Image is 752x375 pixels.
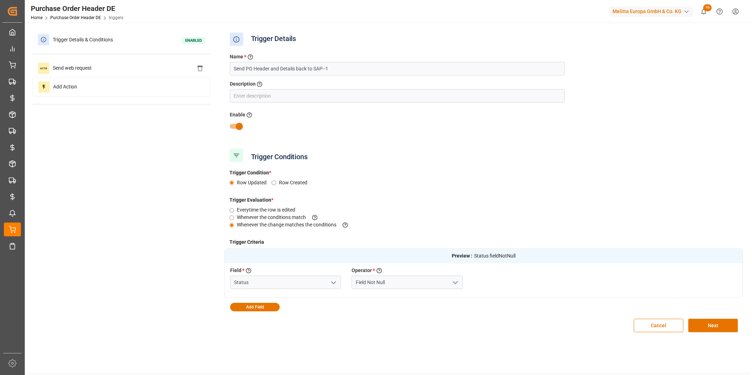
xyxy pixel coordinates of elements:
button: Cancel [634,319,683,332]
a: Purchase Order Header DE [50,15,101,20]
h4: Trigger Criteria [224,238,743,246]
label: Field [230,267,241,275]
label: Enable [230,111,245,119]
span: 16 [703,4,712,11]
a: Home [31,15,42,20]
span: Trigger Conditions [247,151,311,163]
span: Trigger Details & Conditions [49,34,116,45]
h4: Trigger Evaluation [224,196,743,204]
label: Row Updated [237,179,272,186]
input: Enter name [230,62,565,75]
div: Purchase Order Header DE [31,3,123,14]
input: Type to search/select [352,276,463,289]
label: Operator [352,267,372,275]
button: open menu [328,277,338,288]
span: Enabled [182,37,205,44]
button: Melitta Europa GmbH & Co. KG [610,5,696,18]
strong: Preview : [452,252,472,260]
label: Everytime the row is edited [237,206,300,214]
input: Enter description [230,89,565,103]
button: Next [688,319,738,332]
h4: Trigger Condition [224,169,743,177]
label: Row Created [279,179,312,186]
span: Trigger Details [247,33,300,46]
button: open menu [449,277,460,288]
label: Name [230,53,243,61]
button: Add Field [230,303,280,311]
span: Send web request [49,63,95,74]
label: Whenever the conditions match [237,214,324,221]
span: Add Action [50,81,81,93]
button: Help Center [712,4,728,19]
button: show 16 new notifications [696,4,712,19]
span: Status fieldNotNull [474,252,515,260]
input: Type to search/select [230,276,341,289]
label: Description [230,80,256,88]
div: Melitta Europa GmbH & Co. KG [610,6,693,17]
label: Whenever the change matches the conditions [237,221,354,229]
